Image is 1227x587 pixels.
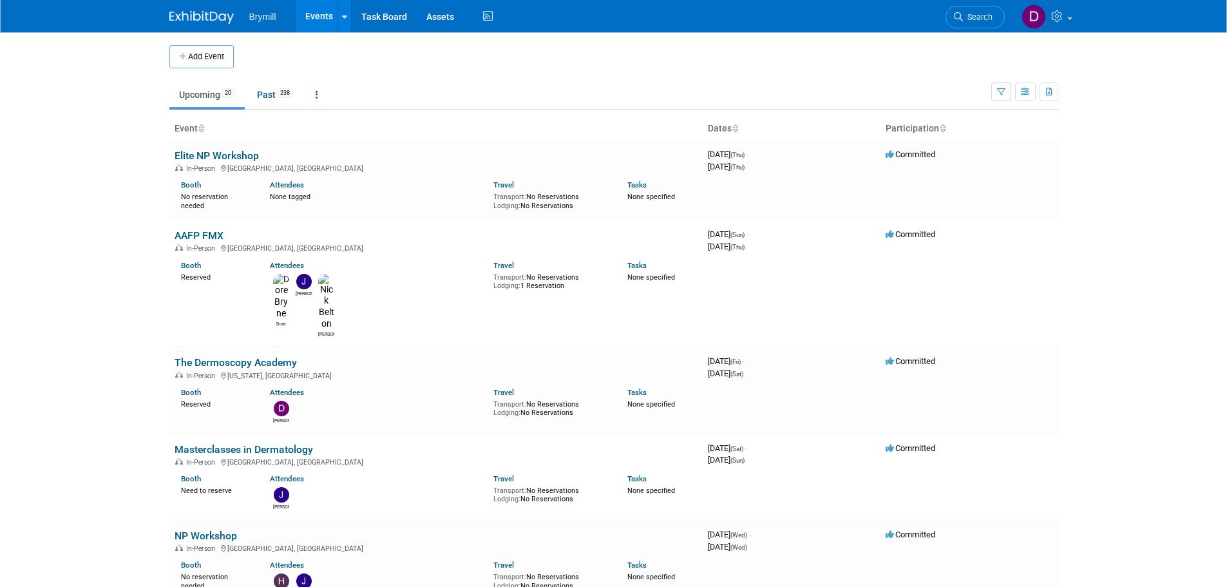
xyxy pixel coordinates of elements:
span: - [749,530,751,539]
span: [DATE] [708,455,745,465]
a: Tasks [627,388,647,397]
span: Search [963,12,993,22]
a: Masterclasses in Dermatology [175,443,313,456]
span: (Sun) [730,457,745,464]
span: None specified [627,193,675,201]
th: Event [169,118,703,140]
div: None tagged [270,190,484,202]
th: Dates [703,118,880,140]
div: No reservation needed [181,190,251,210]
span: (Fri) [730,358,741,365]
a: Upcoming20 [169,82,245,107]
span: (Thu) [730,164,745,171]
div: [GEOGRAPHIC_DATA], [GEOGRAPHIC_DATA] [175,456,698,467]
div: [US_STATE], [GEOGRAPHIC_DATA] [175,370,698,380]
a: Travel [493,474,514,483]
a: NP Workshop [175,530,237,542]
a: Booth [181,261,201,270]
a: Attendees [270,561,304,570]
span: Transport: [493,486,526,495]
a: Sort by Event Name [198,123,204,133]
span: (Thu) [730,151,745,159]
span: Committed [886,443,935,453]
a: Booth [181,180,201,189]
a: Tasks [627,561,647,570]
span: None specified [627,573,675,581]
span: [DATE] [708,162,745,171]
span: Brymill [249,12,276,22]
span: Lodging: [493,409,520,417]
span: None specified [627,273,675,282]
span: [DATE] [708,149,748,159]
a: Travel [493,261,514,270]
span: - [743,356,745,366]
span: In-Person [186,544,219,553]
a: The Dermoscopy Academy [175,356,297,369]
div: [GEOGRAPHIC_DATA], [GEOGRAPHIC_DATA] [175,242,698,253]
img: In-Person Event [175,164,183,171]
span: [DATE] [708,229,748,239]
img: In-Person Event [175,372,183,378]
a: Attendees [270,388,304,397]
a: Sort by Start Date [732,123,738,133]
span: In-Person [186,458,219,467]
div: No Reservations No Reservations [493,190,608,210]
span: [DATE] [708,443,747,453]
div: Reserved [181,271,251,282]
a: Tasks [627,474,647,483]
span: None specified [627,400,675,409]
span: 238 [276,88,294,98]
span: [DATE] [708,530,751,539]
span: Committed [886,149,935,159]
div: Jeffery McDowell [296,289,312,297]
a: Tasks [627,180,647,189]
span: [DATE] [708,542,747,552]
div: No Reservations No Reservations [493,484,608,504]
span: In-Person [186,372,219,380]
a: Elite NP Workshop [175,149,259,162]
a: Search [946,6,1005,28]
a: Past238 [247,82,303,107]
span: Committed [886,356,935,366]
span: - [747,229,748,239]
span: In-Person [186,244,219,253]
span: Transport: [493,273,526,282]
img: In-Person Event [175,458,183,465]
span: [DATE] [708,369,743,378]
img: Delaney Bryne [274,401,289,416]
div: [GEOGRAPHIC_DATA], [GEOGRAPHIC_DATA] [175,543,698,553]
img: Nick Belton [318,274,334,330]
span: (Thu) [730,244,745,251]
span: In-Person [186,164,219,173]
span: (Wed) [730,544,747,551]
div: Reserved [181,398,251,409]
img: In-Person Event [175,244,183,251]
div: Dore Bryne [273,320,289,327]
img: Delaney Bryne [1022,5,1046,29]
button: Add Event [169,45,234,68]
span: Lodging: [493,495,520,503]
span: Committed [886,530,935,539]
span: Transport: [493,400,526,409]
a: Attendees [270,180,304,189]
div: Delaney Bryne [273,416,289,424]
a: Attendees [270,261,304,270]
div: No Reservations 1 Reservation [493,271,608,291]
img: In-Person Event [175,544,183,551]
a: Travel [493,388,514,397]
a: Tasks [627,261,647,270]
span: Transport: [493,193,526,201]
a: Travel [493,561,514,570]
span: Committed [886,229,935,239]
span: (Sat) [730,445,743,452]
span: - [747,149,748,159]
div: Need to reserve [181,484,251,496]
img: Dore Bryne [273,274,289,320]
div: No Reservations No Reservations [493,398,608,418]
span: (Wed) [730,532,747,539]
span: Lodging: [493,202,520,210]
a: Travel [493,180,514,189]
span: Transport: [493,573,526,581]
span: 20 [221,88,235,98]
span: (Sat) [730,370,743,378]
